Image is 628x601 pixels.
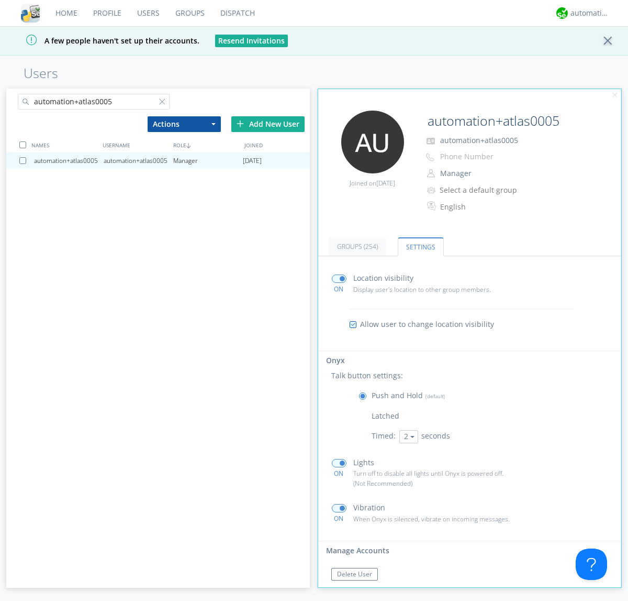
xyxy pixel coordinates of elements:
a: Settings [398,237,444,256]
div: automation+atlas [570,8,610,18]
span: Joined on [350,179,395,188]
p: Turn off to disable all lights until Onyx is powered off. [353,468,527,478]
p: Latched [372,410,399,422]
img: 373638.png [341,111,404,173]
span: Allow user to change location visibility [360,319,494,330]
p: (Not Recommended) [353,478,527,488]
div: automation+atlas0005 [104,153,173,169]
img: cddb5a64eb264b2086981ab96f4c1ba7 [21,4,40,23]
span: seconds [421,431,450,441]
p: Vibration [353,502,385,513]
div: automation+atlas0005 [34,153,104,169]
p: Timed: [372,430,396,442]
img: In groups with Translation enabled, this user's messages will be automatically translated to and ... [427,200,438,212]
a: automation+atlas0005automation+atlas0005Manager[DATE] [6,153,310,169]
button: Delete User [331,568,378,581]
span: automation+atlas0005 [440,135,518,145]
div: NAMES [29,137,99,152]
div: English [440,202,528,212]
p: Lights [353,457,374,468]
div: USERNAME [100,137,171,152]
img: person-outline.svg [427,169,435,178]
div: Add New User [231,116,305,132]
button: Actions [148,116,221,132]
img: phone-outline.svg [426,153,434,161]
p: When Onyx is silenced, vibrate on incoming messages. [353,514,527,524]
img: icon-alert-users-thin-outline.svg [427,183,437,197]
span: (default) [423,392,445,400]
img: cancel.svg [611,92,619,99]
div: ON [327,514,351,523]
iframe: Toggle Customer Support [576,549,607,580]
button: 2 [399,430,418,443]
p: Push and Hold [372,390,445,401]
div: JOINED [242,137,312,152]
a: Groups (254) [329,237,386,256]
div: ON [327,469,351,478]
p: Display user's location to other group members. [353,285,527,294]
input: Search users [18,94,170,110]
div: ON [327,285,351,293]
button: Resend Invitations [215,35,288,47]
img: d2d01cd9b4174d08988066c6d424eccd [556,7,568,19]
span: [DATE] [376,179,395,188]
div: Select a default group [440,185,527,195]
div: ROLE [171,137,241,152]
input: Name [423,111,592,132]
div: Manager [173,153,243,169]
p: Talk button settings: [331,370,403,381]
span: [DATE] [243,153,262,169]
button: Manager [436,166,541,181]
img: plus.svg [237,120,244,127]
p: Location visibility [353,272,413,284]
span: A few people haven't set up their accounts. [8,36,199,46]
